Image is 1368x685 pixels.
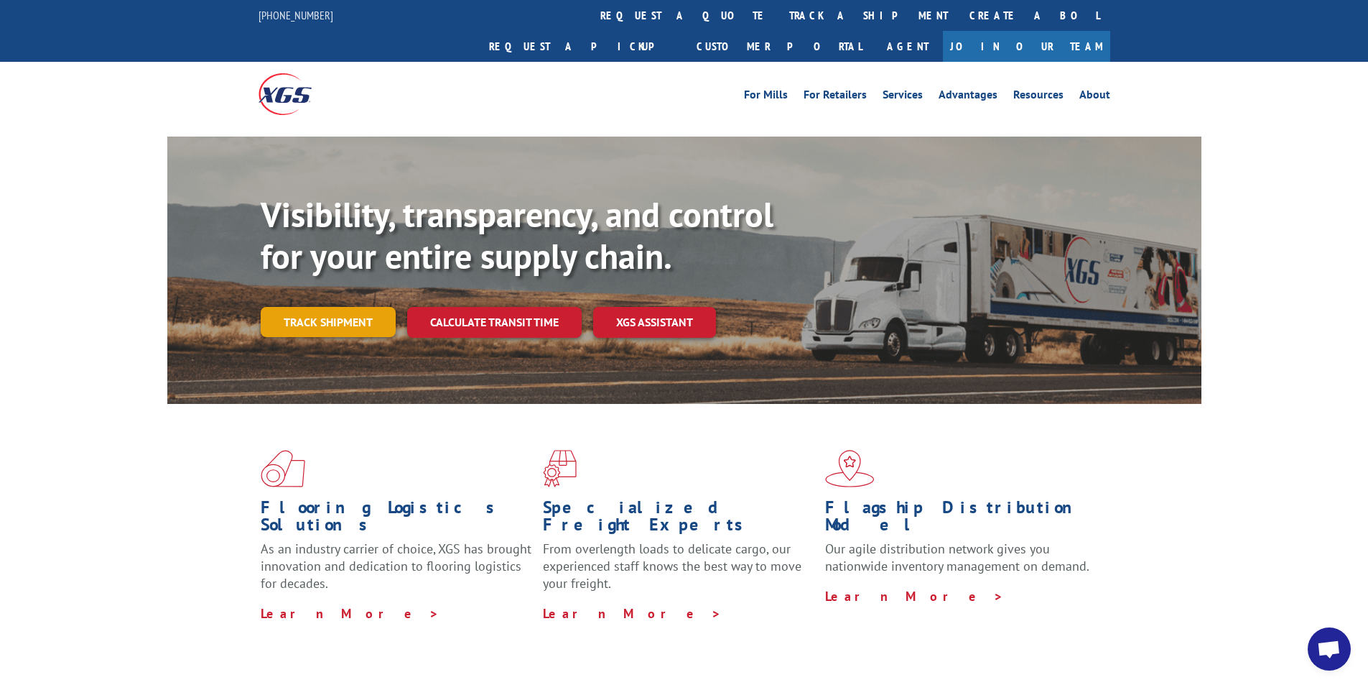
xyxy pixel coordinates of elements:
h1: Flagship Distribution Model [825,499,1097,541]
a: Advantages [939,89,997,105]
a: About [1079,89,1110,105]
h1: Specialized Freight Experts [543,499,814,541]
p: From overlength loads to delicate cargo, our experienced staff knows the best way to move your fr... [543,541,814,604]
img: xgs-icon-focused-on-flooring-red [543,450,577,487]
a: Customer Portal [686,31,873,62]
a: For Mills [744,89,788,105]
a: Learn More > [261,605,439,622]
img: xgs-icon-total-supply-chain-intelligence-red [261,450,305,487]
a: Request a pickup [478,31,686,62]
a: Learn More > [543,605,722,622]
a: Agent [873,31,943,62]
a: Services [883,89,923,105]
a: [PHONE_NUMBER] [259,8,333,22]
a: Learn More > [825,588,1004,604]
a: Join Our Team [943,31,1110,62]
a: For Retailers [804,89,867,105]
a: Resources [1013,89,1064,105]
img: xgs-icon-flagship-distribution-model-red [825,450,875,487]
span: Our agile distribution network gives you nationwide inventory management on demand. [825,541,1089,574]
div: Open chat [1308,627,1351,671]
span: As an industry carrier of choice, XGS has brought innovation and dedication to flooring logistics... [261,541,531,592]
h1: Flooring Logistics Solutions [261,499,532,541]
a: Calculate transit time [407,307,582,338]
b: Visibility, transparency, and control for your entire supply chain. [261,192,773,278]
a: XGS ASSISTANT [593,307,716,338]
a: Track shipment [261,307,396,337]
